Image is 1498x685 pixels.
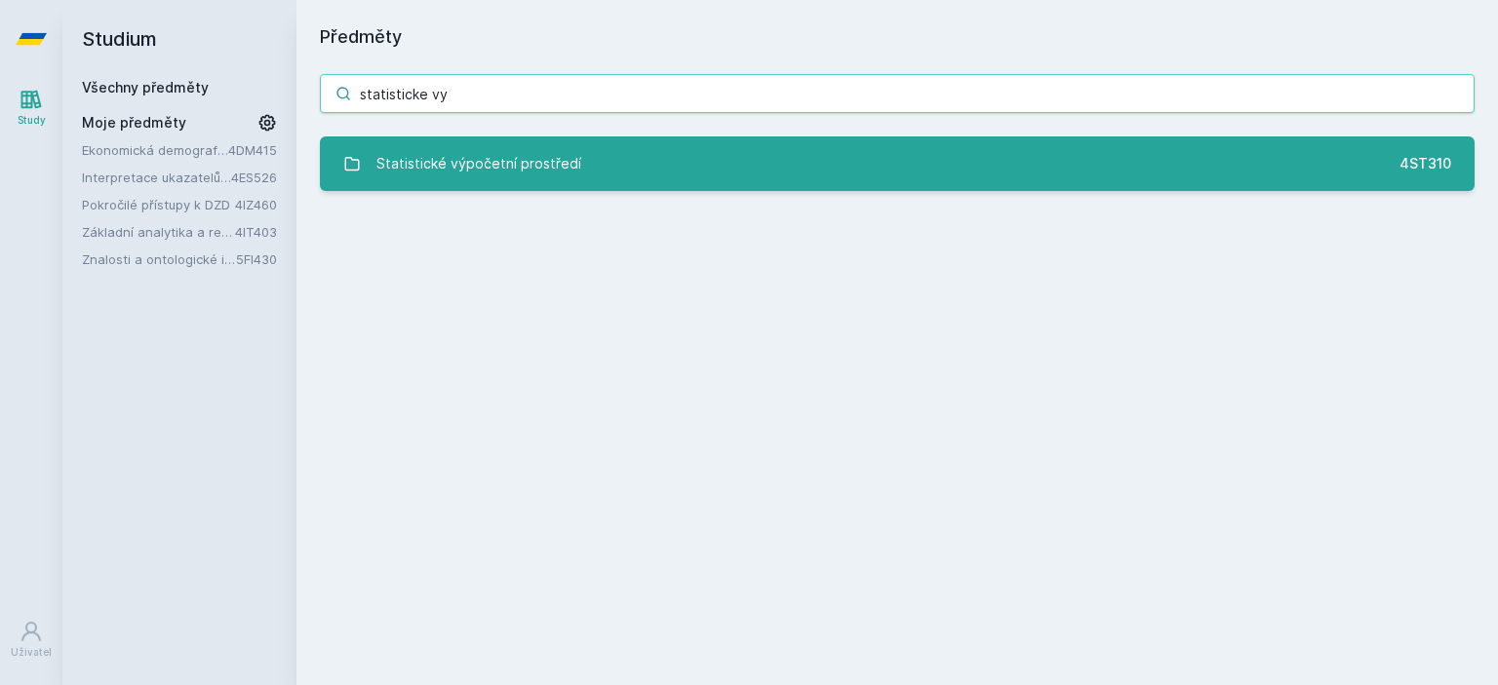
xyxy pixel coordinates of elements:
[320,136,1475,191] a: Statistické výpočetní prostředí 4ST310
[4,610,59,669] a: Uživatel
[82,140,228,160] a: Ekonomická demografie I
[1399,154,1451,173] div: 4ST310
[82,168,231,187] a: Interpretace ukazatelů ekonomického a sociálního vývoje (anglicky)
[320,23,1475,51] h1: Předměty
[231,170,277,185] a: 4ES526
[82,222,235,242] a: Základní analytika a reporting
[320,74,1475,113] input: Název nebo ident předmětu…
[376,144,581,183] div: Statistické výpočetní prostředí
[82,249,236,269] a: Znalosti a ontologické inženýrství
[82,195,235,214] a: Pokročilé přístupy k DZD
[236,251,277,267] a: 5FI430
[82,113,186,133] span: Moje předměty
[235,197,277,212] a: 4IZ460
[82,79,209,95] a: Všechny předměty
[11,645,52,660] div: Uživatel
[228,142,277,158] a: 4DM415
[4,78,59,137] a: Study
[18,113,46,128] div: Study
[235,224,277,240] a: 4IT403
